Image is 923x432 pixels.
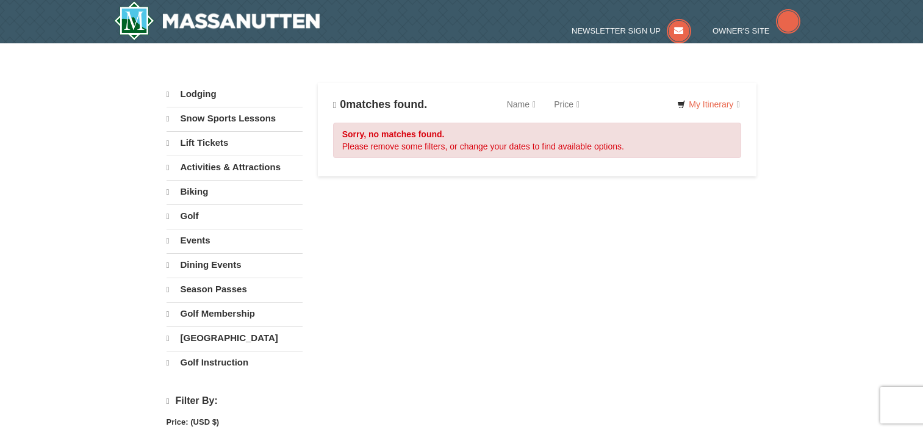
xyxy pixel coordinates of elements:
a: Golf Membership [167,302,303,325]
strong: Price: (USD $) [167,417,220,427]
a: Golf [167,204,303,228]
a: Name [498,92,545,117]
a: Massanutten Resort [114,1,320,40]
a: Price [545,92,589,117]
a: Newsletter Sign Up [572,26,691,35]
a: Events [167,229,303,252]
a: Lift Tickets [167,131,303,154]
a: Owner's Site [713,26,800,35]
a: Dining Events [167,253,303,276]
span: Newsletter Sign Up [572,26,661,35]
a: Biking [167,180,303,203]
a: My Itinerary [669,95,747,113]
a: Golf Instruction [167,351,303,374]
strong: Sorry, no matches found. [342,129,445,139]
a: Season Passes [167,278,303,301]
h4: Filter By: [167,395,303,407]
a: [GEOGRAPHIC_DATA] [167,326,303,350]
a: Lodging [167,83,303,106]
a: Snow Sports Lessons [167,107,303,130]
div: Please remove some filters, or change your dates to find available options. [333,123,742,158]
span: Owner's Site [713,26,770,35]
img: Massanutten Resort Logo [114,1,320,40]
a: Activities & Attractions [167,156,303,179]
